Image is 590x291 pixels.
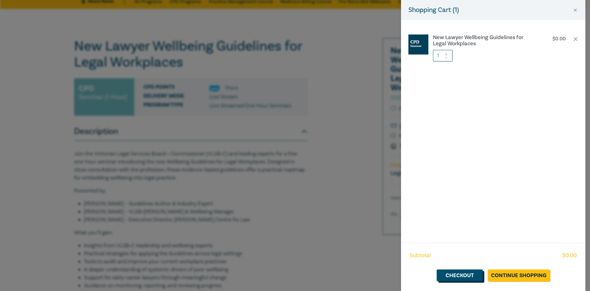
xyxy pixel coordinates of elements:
[408,34,428,55] img: CPD%20Seminar.jpg
[408,5,459,15] h5: Shopping Cart ( 1 )
[437,269,483,281] a: Checkout
[488,269,550,281] a: Continue Shopping
[410,252,431,260] span: Subtotal
[572,7,578,13] button: Close
[562,252,577,260] span: $ 0.00
[553,36,566,42] p: $ 0.00
[433,34,535,47] a: New Lawyer Wellbeing Guidelines for Legal Workplaces
[433,50,453,62] input: 1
